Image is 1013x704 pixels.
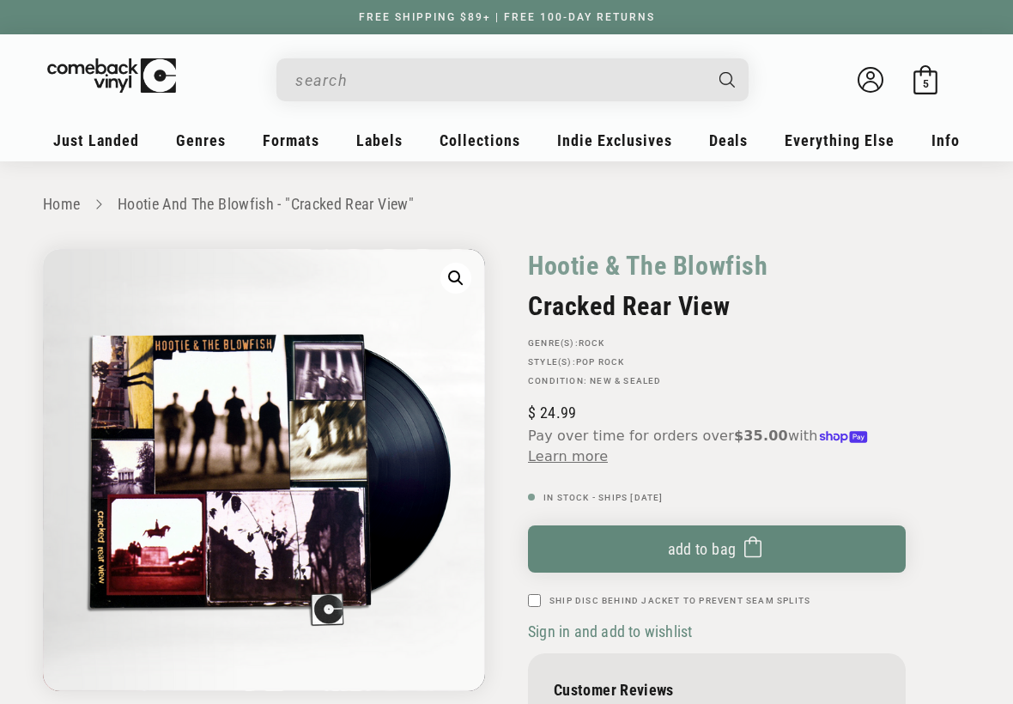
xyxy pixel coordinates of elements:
[579,338,605,348] a: Rock
[528,357,906,367] p: STYLE(S):
[342,11,672,23] a: FREE SHIPPING $89+ | FREE 100-DAY RETURNS
[528,291,906,321] h2: Cracked Rear View
[549,594,810,607] label: Ship Disc Behind Jacket To Prevent Seam Splits
[528,404,576,422] span: 24.99
[528,404,536,422] span: $
[923,77,929,90] span: 5
[440,131,520,149] span: Collections
[43,192,970,217] nav: breadcrumbs
[528,249,768,282] a: Hootie & The Blowfish
[931,131,960,149] span: Info
[356,131,403,149] span: Labels
[785,131,895,149] span: Everything Else
[276,58,749,101] div: Search
[43,195,80,213] a: Home
[576,357,625,367] a: Pop Rock
[528,493,906,503] p: In Stock - Ships [DATE]
[263,131,319,149] span: Formats
[668,540,737,558] span: Add to bag
[118,195,414,213] a: Hootie And The Blowfish - "Cracked Rear View"
[705,58,751,101] button: Search
[557,131,672,149] span: Indie Exclusives
[528,376,906,386] p: Condition: New & Sealed
[528,338,906,349] p: GENRE(S):
[528,525,906,573] button: Add to bag
[528,622,692,640] span: Sign in and add to wishlist
[709,131,748,149] span: Deals
[554,681,880,699] p: Customer Reviews
[528,622,697,641] button: Sign in and add to wishlist
[295,63,702,98] input: search
[176,131,226,149] span: Genres
[53,131,139,149] span: Just Landed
